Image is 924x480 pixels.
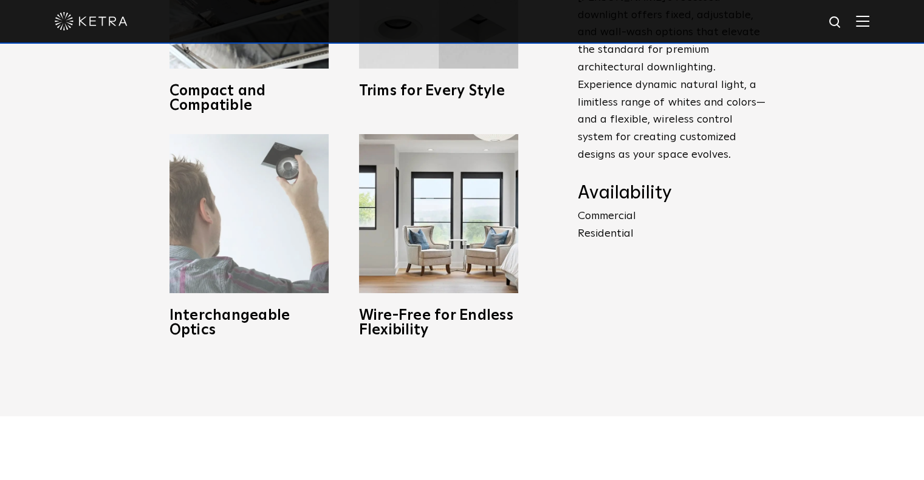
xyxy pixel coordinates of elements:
[55,12,128,30] img: ketra-logo-2019-white
[359,308,518,337] h3: Wire-Free for Endless Flexibility
[578,208,766,243] p: Commercial Residential
[169,84,329,113] h3: Compact and Compatible
[359,84,518,98] h3: Trims for Every Style
[169,134,329,293] img: D3_OpticSwap
[578,182,766,205] h4: Availability
[856,15,869,27] img: Hamburger%20Nav.svg
[169,308,329,337] h3: Interchangeable Optics
[828,15,843,30] img: search icon
[359,134,518,293] img: D3_WV_Bedroom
